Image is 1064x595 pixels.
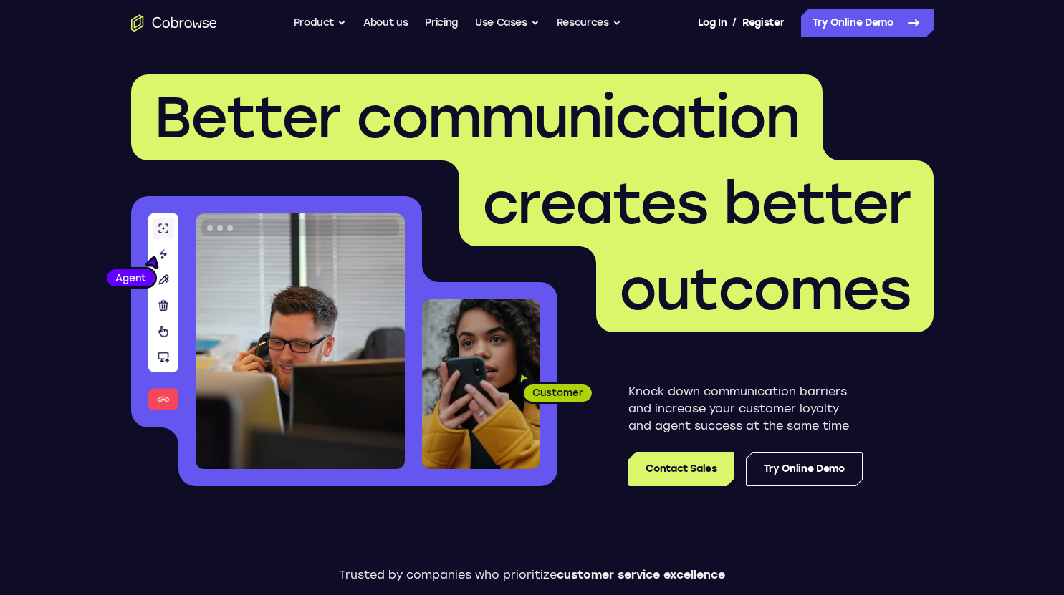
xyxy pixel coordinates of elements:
a: Go to the home page [131,14,217,32]
span: / [732,14,737,32]
a: About us [363,9,408,37]
img: A customer holding their phone [422,299,540,469]
button: Use Cases [475,9,540,37]
button: Resources [557,9,621,37]
img: A customer support agent talking on the phone [196,213,405,469]
a: Contact Sales [628,452,734,486]
span: customer service excellence [557,568,725,581]
span: creates better [482,169,911,238]
button: Product [294,9,347,37]
a: Try Online Demo [801,9,934,37]
span: outcomes [619,255,911,324]
p: Knock down communication barriers and increase your customer loyalty and agent success at the sam... [628,383,863,435]
a: Pricing [425,9,458,37]
span: Better communication [154,83,800,152]
a: Log In [698,9,727,37]
a: Register [742,9,784,37]
a: Try Online Demo [746,452,863,486]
